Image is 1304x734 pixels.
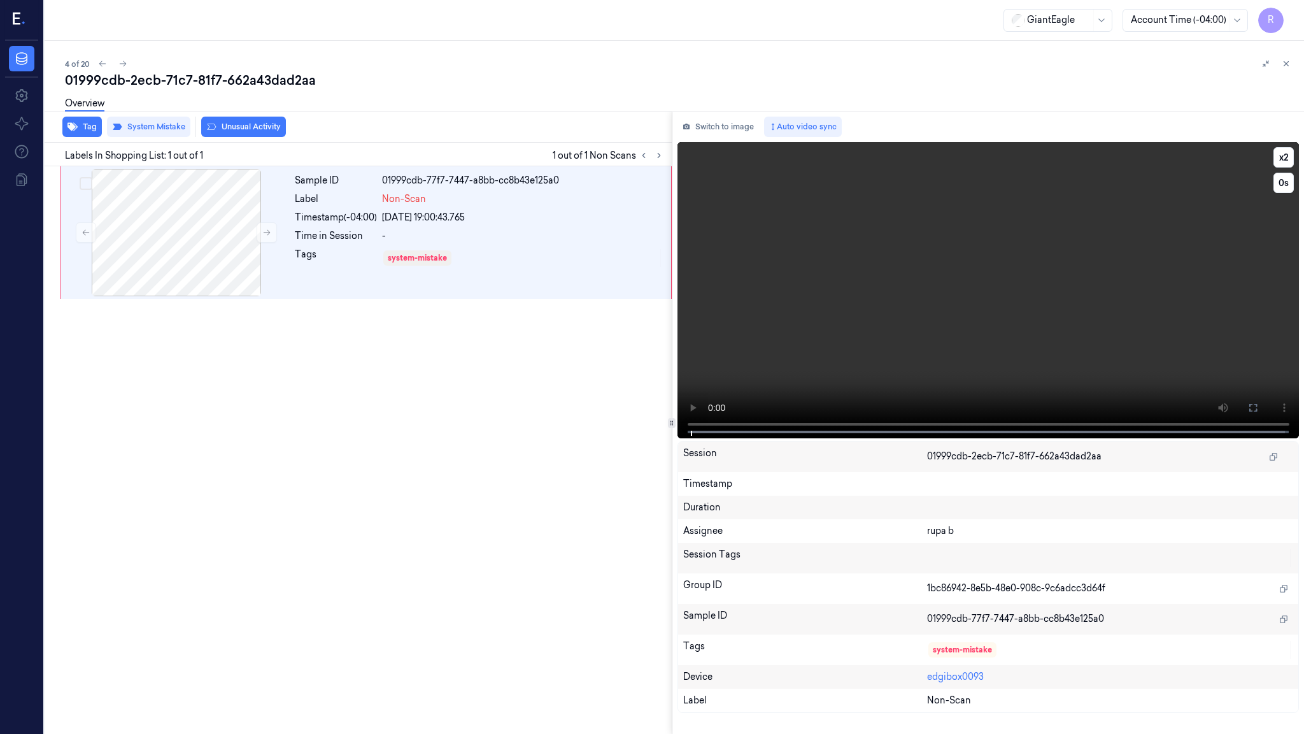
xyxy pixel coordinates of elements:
div: Tags [683,640,927,660]
span: 4 of 20 [65,59,90,69]
button: Unusual Activity [201,117,286,137]
span: 1 out of 1 Non Scans [553,148,667,163]
button: Select row [80,177,92,190]
button: x2 [1273,147,1294,168]
a: Overview [65,97,104,112]
div: Session [683,447,927,467]
div: Device [683,670,927,684]
div: - [382,229,663,243]
div: Assignee [683,524,927,538]
div: rupa b [927,524,1293,538]
div: Timestamp (-04:00) [295,211,377,224]
span: Non-Scan [927,694,971,707]
div: Session Tags [683,548,927,568]
button: R [1258,8,1284,33]
button: Tag [62,117,102,137]
div: 01999cdb-77f7-7447-a8bb-cc8b43e125a0 [382,174,663,187]
div: [DATE] 19:00:43.765 [382,211,663,224]
div: Group ID [683,579,927,599]
div: 01999cdb-2ecb-71c7-81f7-662a43dad2aa [65,71,1294,89]
div: Sample ID [683,609,927,630]
span: 01999cdb-2ecb-71c7-81f7-662a43dad2aa [927,450,1102,463]
div: system-mistake [388,252,447,264]
span: Non-Scan [382,192,426,206]
button: 0s [1273,173,1294,193]
span: 1bc86942-8e5b-48e0-908c-9c6adcc3d64f [927,582,1105,595]
div: edgibox0093 [927,670,1293,684]
div: Timestamp [683,477,1294,491]
button: Auto video sync [764,117,842,137]
div: Duration [683,501,1294,514]
span: 01999cdb-77f7-7447-a8bb-cc8b43e125a0 [927,612,1104,626]
div: Sample ID [295,174,377,187]
div: Label [683,694,927,707]
div: Tags [295,248,377,268]
span: Labels In Shopping List: 1 out of 1 [65,149,203,162]
div: Label [295,192,377,206]
button: System Mistake [107,117,190,137]
div: Time in Session [295,229,377,243]
div: system-mistake [933,644,992,656]
button: Switch to image [677,117,759,137]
